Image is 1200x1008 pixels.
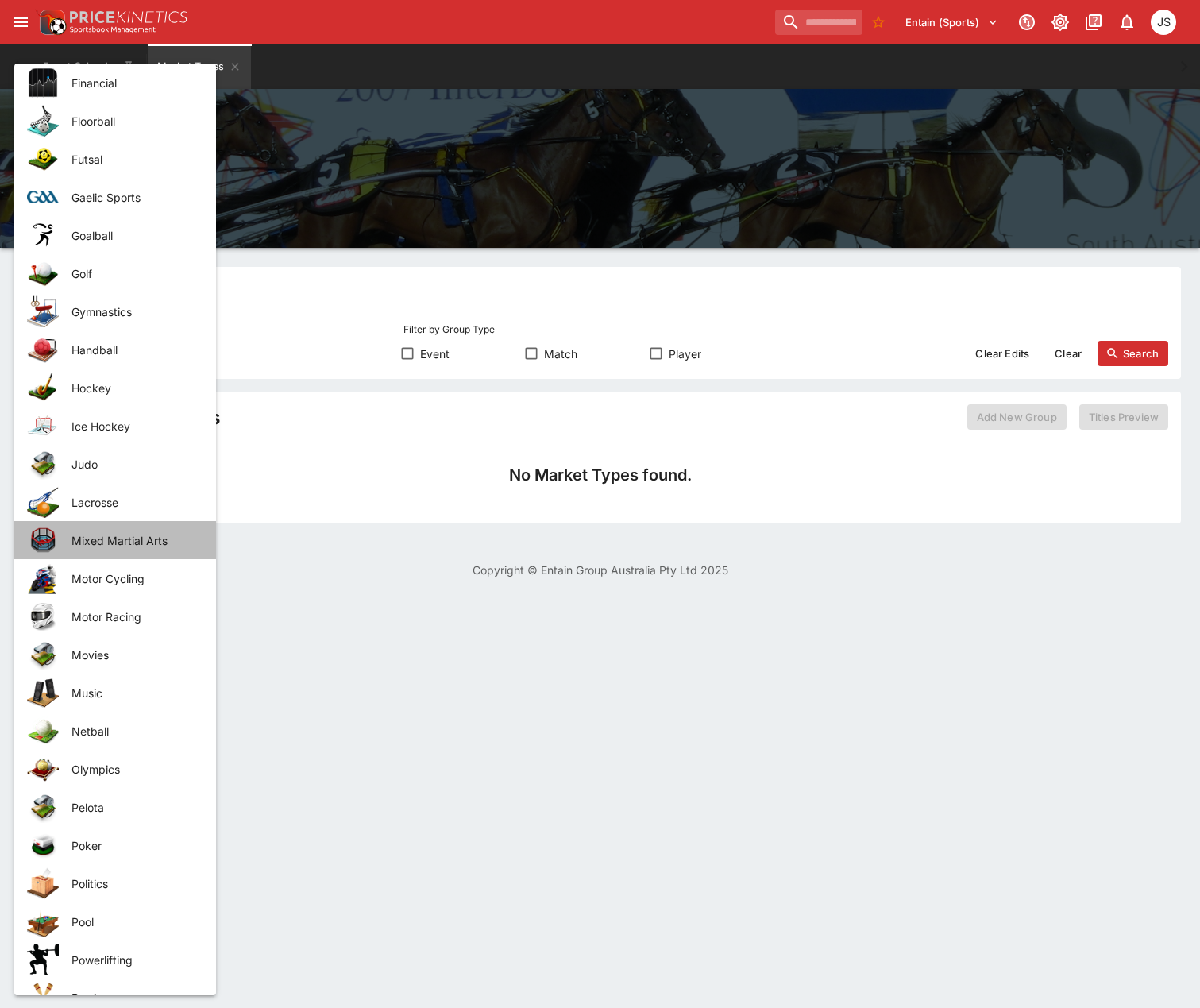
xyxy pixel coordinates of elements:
[27,906,59,937] img: pool.png
[27,486,59,518] img: lacrosse.png
[71,799,191,816] span: Pelota
[71,723,191,740] span: Netball
[27,334,59,365] img: handball.png
[71,75,191,91] span: Financial
[27,944,59,975] img: powerlifting.png
[71,532,191,549] span: Mixed Martial Arts
[27,829,59,861] img: poker.png
[71,418,191,434] span: Ice Hockey
[71,494,191,511] span: Lacrosse
[71,685,191,701] span: Music
[27,295,59,327] img: gymnastics.png
[27,372,59,404] img: hockey.png
[71,952,191,968] span: Powerlifting
[27,753,59,785] img: olympics.png
[27,410,59,442] img: ice_hockey.png
[27,867,59,899] img: politics.png
[27,791,59,823] img: other.png
[27,601,59,632] img: motorracing.png
[27,105,59,137] img: floorball.png
[27,67,59,98] img: financial.png
[71,761,191,778] span: Olympics
[27,181,59,213] img: gaelic_sports.png
[27,715,59,747] img: netball.png
[71,380,191,396] span: Hockey
[71,570,191,587] span: Motor Cycling
[27,219,59,251] img: goalball.png
[71,913,191,930] span: Pool
[27,524,59,556] img: mma.png
[71,189,191,206] span: Gaelic Sports
[71,227,191,244] span: Goalball
[71,608,191,625] span: Motor Racing
[27,677,59,709] img: music.png
[71,342,191,358] span: Handball
[27,448,59,480] img: other.png
[27,257,59,289] img: golf.png
[27,562,59,594] img: motorcycle.png
[71,303,191,320] span: Gymnastics
[71,151,191,168] span: Futsal
[71,647,191,663] span: Movies
[71,875,191,892] span: Politics
[71,456,191,473] span: Judo
[27,143,59,175] img: futsal.png
[27,639,59,670] img: other.png
[71,837,191,854] span: Poker
[71,265,191,282] span: Golf
[71,113,191,129] span: Floorball
[71,990,191,1006] span: Rowing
